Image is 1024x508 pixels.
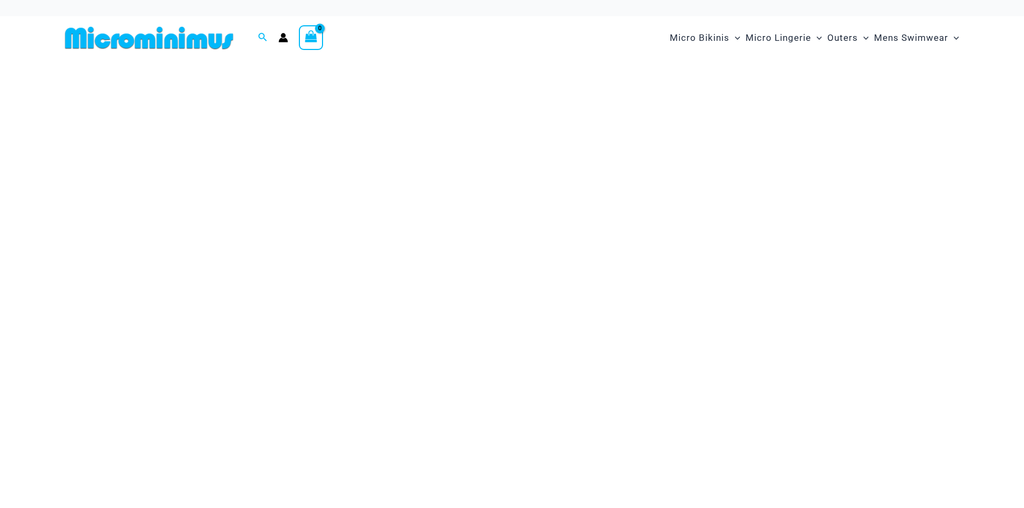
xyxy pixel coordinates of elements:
a: Account icon link [278,33,288,42]
a: Mens SwimwearMenu ToggleMenu Toggle [871,22,962,54]
span: Outers [827,24,858,52]
span: Menu Toggle [729,24,740,52]
a: Search icon link [258,31,268,45]
span: Menu Toggle [858,24,869,52]
img: MM SHOP LOGO FLAT [61,26,238,50]
a: Micro BikinisMenu ToggleMenu Toggle [667,22,743,54]
nav: Site Navigation [665,20,964,56]
span: Micro Bikinis [670,24,729,52]
a: OutersMenu ToggleMenu Toggle [825,22,871,54]
span: Menu Toggle [948,24,959,52]
span: Menu Toggle [811,24,822,52]
a: Micro LingerieMenu ToggleMenu Toggle [743,22,825,54]
span: Micro Lingerie [746,24,811,52]
a: View Shopping Cart, empty [299,25,324,50]
span: Mens Swimwear [874,24,948,52]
